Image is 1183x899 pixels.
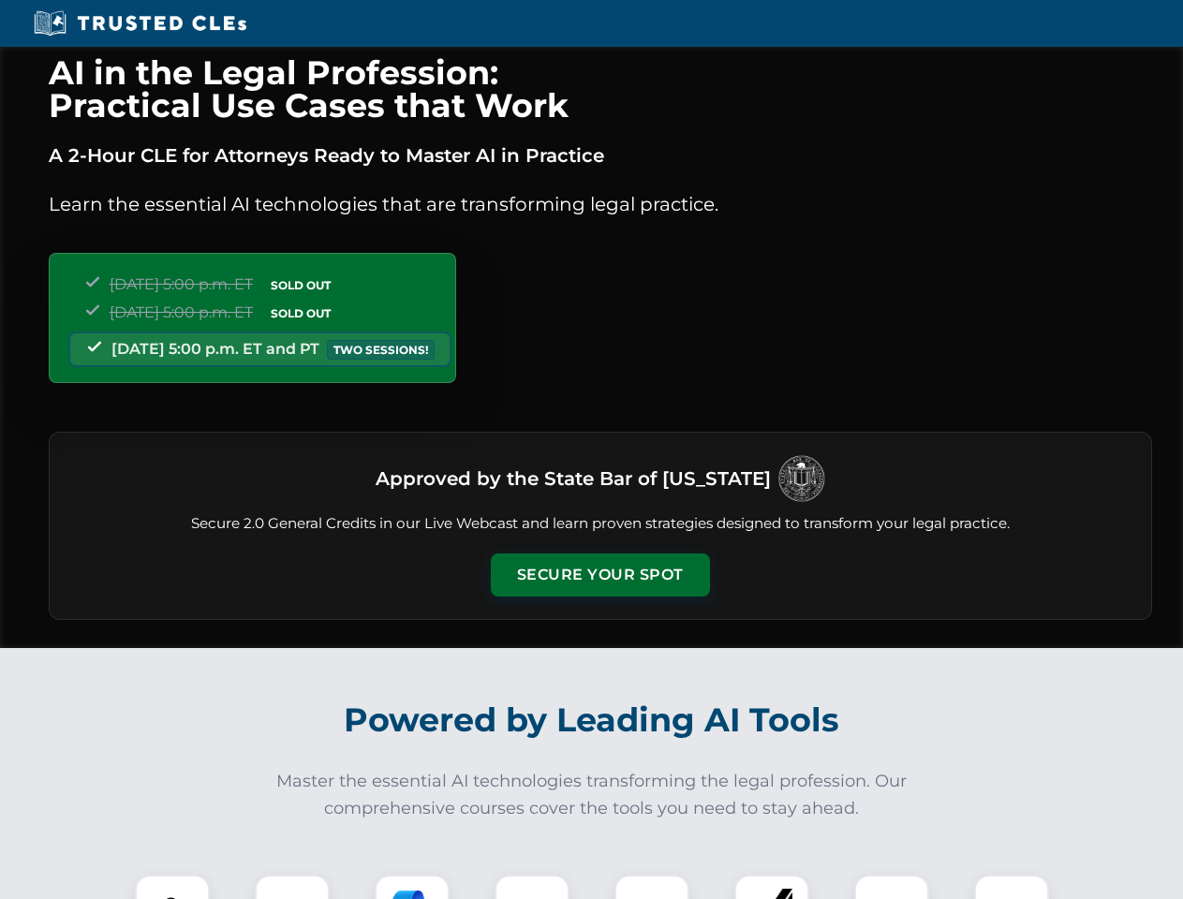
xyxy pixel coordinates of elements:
span: [DATE] 5:00 p.m. ET [110,275,253,293]
span: SOLD OUT [264,275,337,295]
span: SOLD OUT [264,303,337,323]
img: Trusted CLEs [28,9,252,37]
button: Secure Your Spot [491,553,710,597]
span: [DATE] 5:00 p.m. ET [110,303,253,321]
p: Learn the essential AI technologies that are transforming legal practice. [49,189,1152,219]
img: Logo [778,455,825,502]
h2: Powered by Leading AI Tools [73,687,1111,753]
h1: AI in the Legal Profession: Practical Use Cases that Work [49,56,1152,122]
p: A 2-Hour CLE for Attorneys Ready to Master AI in Practice [49,140,1152,170]
p: Secure 2.0 General Credits in our Live Webcast and learn proven strategies designed to transform ... [72,513,1129,535]
p: Master the essential AI technologies transforming the legal profession. Our comprehensive courses... [264,768,920,822]
h3: Approved by the State Bar of [US_STATE] [376,462,771,495]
